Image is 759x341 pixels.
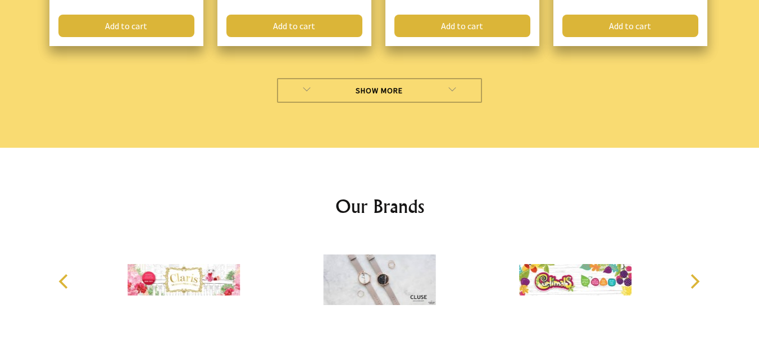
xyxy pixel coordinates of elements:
[519,238,631,322] img: Curlimals
[47,193,712,220] h2: Our Brands
[277,78,482,103] a: Show More
[682,269,707,294] button: Next
[394,15,530,37] a: Add to cart
[53,269,78,294] button: Previous
[562,15,698,37] a: Add to cart
[323,238,435,322] img: Cluse
[58,15,194,37] a: Add to cart
[128,238,240,322] img: CLARIS THE CHICEST MOUSE IN PARIS
[226,15,362,37] a: Add to cart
